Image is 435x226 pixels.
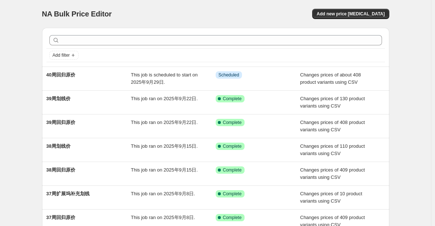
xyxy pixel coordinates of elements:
span: 38周回归原价 [46,167,75,173]
span: Changes prices of 409 product variants using CSV [300,167,365,180]
span: This job ran on 2025年9月15日. [131,167,198,173]
span: Changes prices of 130 product variants using CSV [300,96,365,109]
span: 38周划线价 [46,143,71,149]
span: Complete [223,215,242,221]
span: Changes prices of 408 product variants using CSV [300,120,365,132]
span: Changes prices of 110 product variants using CSV [300,143,365,156]
span: 39周划线价 [46,96,71,101]
span: This job ran on 2025年9月22日. [131,120,198,125]
span: Complete [223,167,242,173]
span: Complete [223,143,242,149]
span: This job ran on 2025年9月22日. [131,96,198,101]
span: This job ran on 2025年9月15日. [131,143,198,149]
button: Add filter [49,51,79,60]
span: Add filter [53,52,70,58]
span: This job ran on 2025年9月8日. [131,191,195,196]
span: Changes prices of 10 product variants using CSV [300,191,362,204]
span: This job is scheduled to start on 2025年9月29日. [131,72,198,85]
span: Complete [223,96,242,102]
span: Add new price [MEDICAL_DATA] [317,11,385,17]
button: Add new price [MEDICAL_DATA] [312,9,389,19]
span: 39周回归原价 [46,120,75,125]
span: NA Bulk Price Editor [42,10,112,18]
span: This job ran on 2025年9月8日. [131,215,195,220]
span: Complete [223,120,242,125]
span: Changes prices of about 408 product variants using CSV [300,72,361,85]
span: 37周扩展坞补充划线 [46,191,90,196]
span: 37周回归原价 [46,215,75,220]
span: Scheduled [219,72,239,78]
span: Complete [223,191,242,197]
span: 40周回归原价 [46,72,75,78]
